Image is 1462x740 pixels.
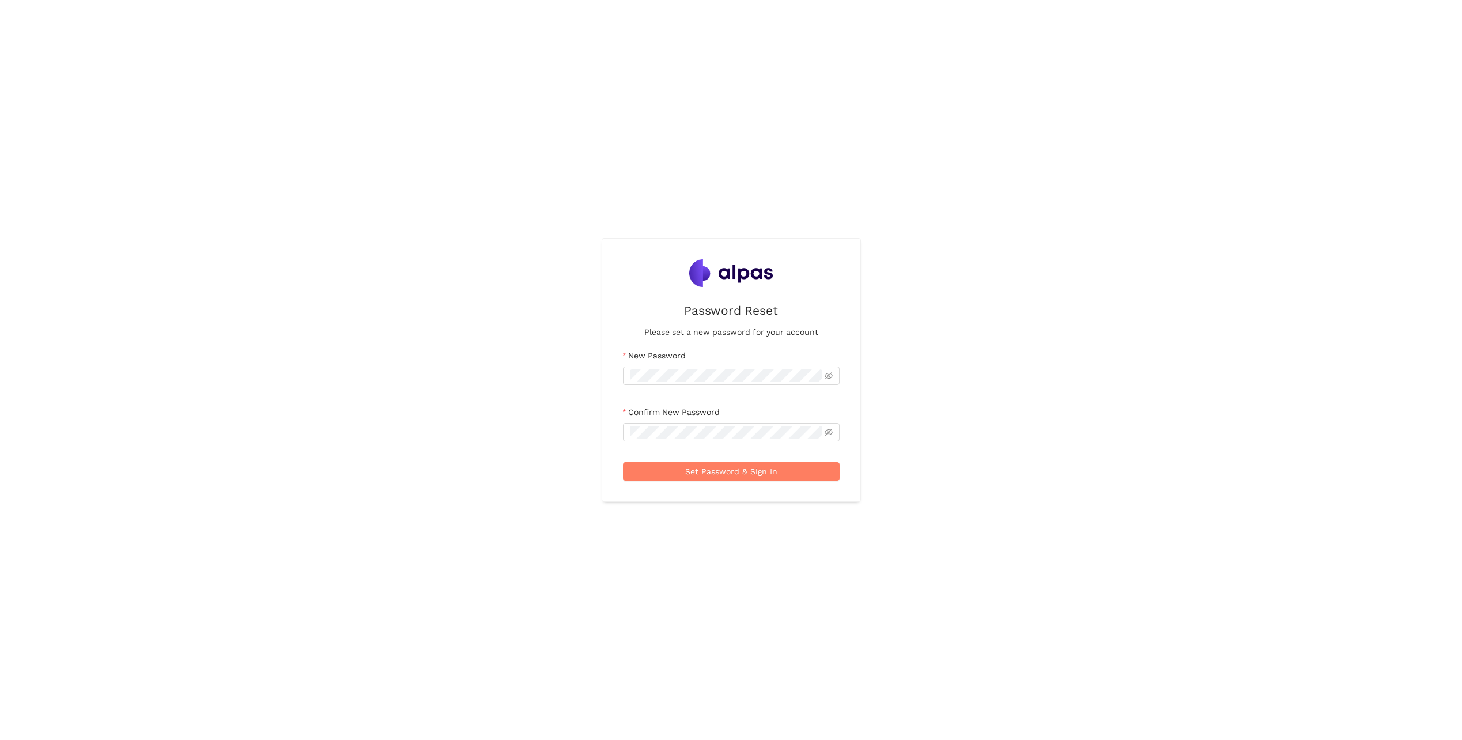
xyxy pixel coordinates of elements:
[623,349,686,362] label: New Password
[685,465,777,478] span: Set Password & Sign In
[623,462,840,481] button: Set Password & Sign In
[684,301,778,320] h2: Password Reset
[623,406,720,418] label: Confirm New Password
[825,372,833,380] span: eye-invisible
[825,428,833,436] span: eye-invisible
[689,259,773,287] img: Alpas Logo
[630,369,822,382] input: New Password
[644,326,818,338] h4: Please set a new password for your account
[630,426,822,439] input: Confirm New Password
